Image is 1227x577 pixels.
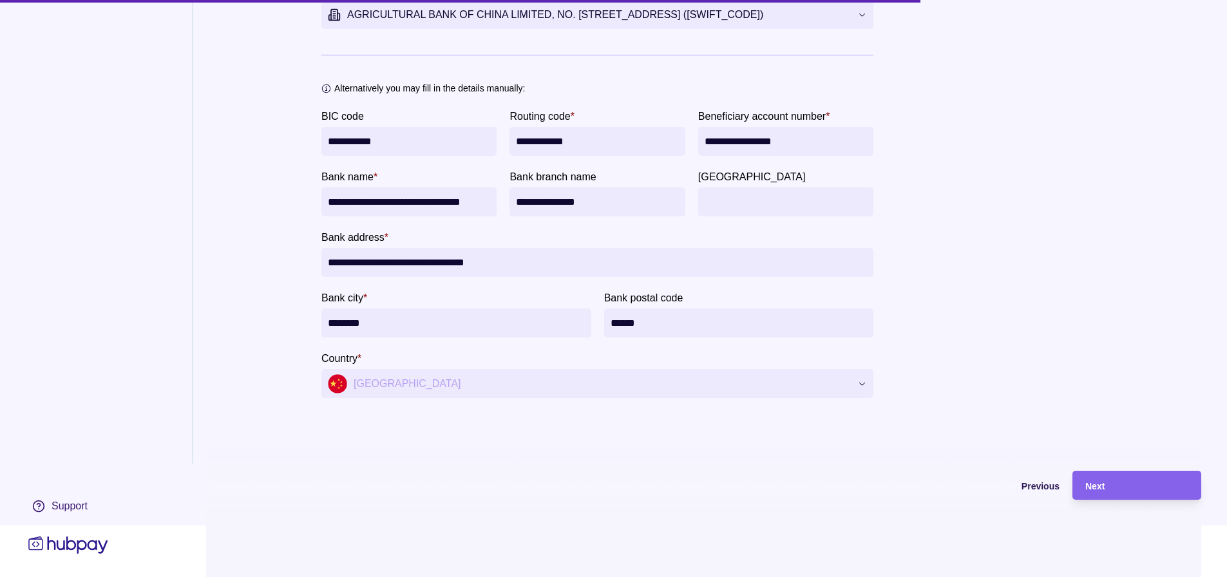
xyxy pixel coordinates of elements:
input: Bank city [328,308,585,337]
input: Bank branch name [516,187,678,216]
label: Bank branch name [509,169,596,184]
input: Bank postal code [611,308,868,337]
input: bankName [328,187,490,216]
button: Next [1072,471,1201,500]
p: Bank name [321,171,374,182]
label: Country [321,350,361,366]
p: Bank city [321,292,363,303]
div: Support [52,499,88,513]
label: Bank postal code [604,290,683,305]
p: BIC code [321,111,364,122]
p: [GEOGRAPHIC_DATA] [698,171,806,182]
span: Previous [1022,481,1060,491]
label: Beneficiary account number [698,108,830,124]
p: Country [321,353,357,364]
label: Bank city [321,290,367,305]
input: Bank address [328,248,867,277]
input: Bank province [705,187,867,216]
a: Support [26,493,111,520]
label: Bank address [321,229,388,245]
button: Previous [931,471,1060,500]
p: Bank postal code [604,292,683,303]
label: Routing code [509,108,575,124]
p: Routing code [509,111,570,122]
p: Alternatively you may fill in the details manually: [334,81,525,95]
p: Bank address [321,232,385,243]
label: Bank name [321,169,377,184]
p: Beneficiary account number [698,111,826,122]
label: Bank province [698,169,806,184]
input: Routing code [516,127,678,156]
label: BIC code [321,108,364,124]
p: Bank branch name [509,171,596,182]
span: Next [1085,481,1105,491]
input: Beneficiary account number [705,127,867,156]
input: BIC code [328,127,490,156]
